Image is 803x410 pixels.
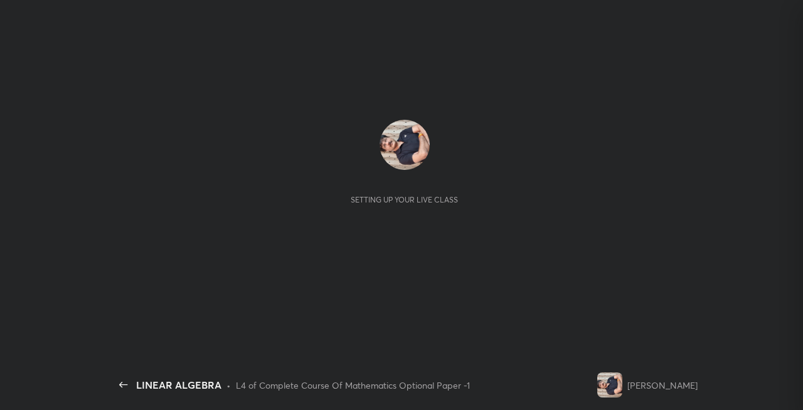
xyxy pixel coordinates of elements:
img: 1400c990764a43aca6cb280cd9c2ba30.jpg [597,372,622,397]
div: [PERSON_NAME] [627,379,698,392]
img: 1400c990764a43aca6cb280cd9c2ba30.jpg [380,120,430,170]
div: LINEAR ALGEBRA [136,377,221,392]
div: L4 of Complete Course Of Mathematics Optional Paper -1 [236,379,470,392]
div: • [226,379,231,392]
div: Setting up your live class [351,195,458,204]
